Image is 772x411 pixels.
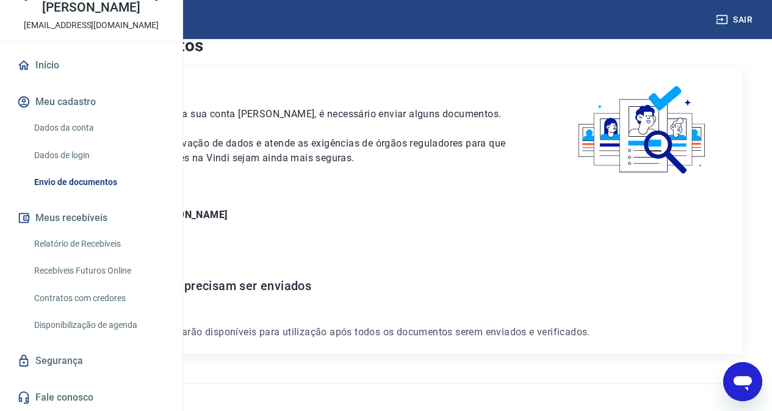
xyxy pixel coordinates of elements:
a: Fale conosco [15,384,168,411]
button: Meus recebíveis [15,205,168,231]
a: Início [15,52,168,79]
button: Meu cadastro [15,89,168,115]
a: Contratos com credores [29,286,168,311]
a: Segurança [15,347,168,374]
p: CNPJ 60.804.707/0001-82 [44,227,728,242]
p: 2025 © [29,394,743,407]
p: Para utilizar alguns recursos da sua conta [PERSON_NAME], é necessário enviar alguns documentos. [44,107,528,122]
p: Os recursos da conta Vindi estarão disponíveis para utilização após todos os documentos serem env... [44,325,728,340]
p: Este envio serve como comprovação de dados e atende as exigências de órgãos reguladores para que ... [44,136,528,165]
p: [EMAIL_ADDRESS][DOMAIN_NAME] [24,19,159,32]
p: [DEMOGRAPHIC_DATA][PERSON_NAME] [44,208,728,222]
a: Dados da conta [29,115,168,140]
a: Relatório de Recebíveis [29,231,168,256]
a: Envio de documentos [29,170,168,195]
h6: Não há documentos que precisam ser enviados [44,276,728,296]
button: Sair [713,9,757,31]
h4: Envio de documentos [29,34,743,58]
img: waiting_documents.41d9841a9773e5fdf392cede4d13b617.svg [558,82,728,178]
iframe: Botão para abrir a janela de mensagens, conversa em andamento [723,362,762,401]
a: Dados de login [29,143,168,168]
a: Disponibilização de agenda [29,313,168,338]
a: Recebíveis Futuros Online [29,258,168,283]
